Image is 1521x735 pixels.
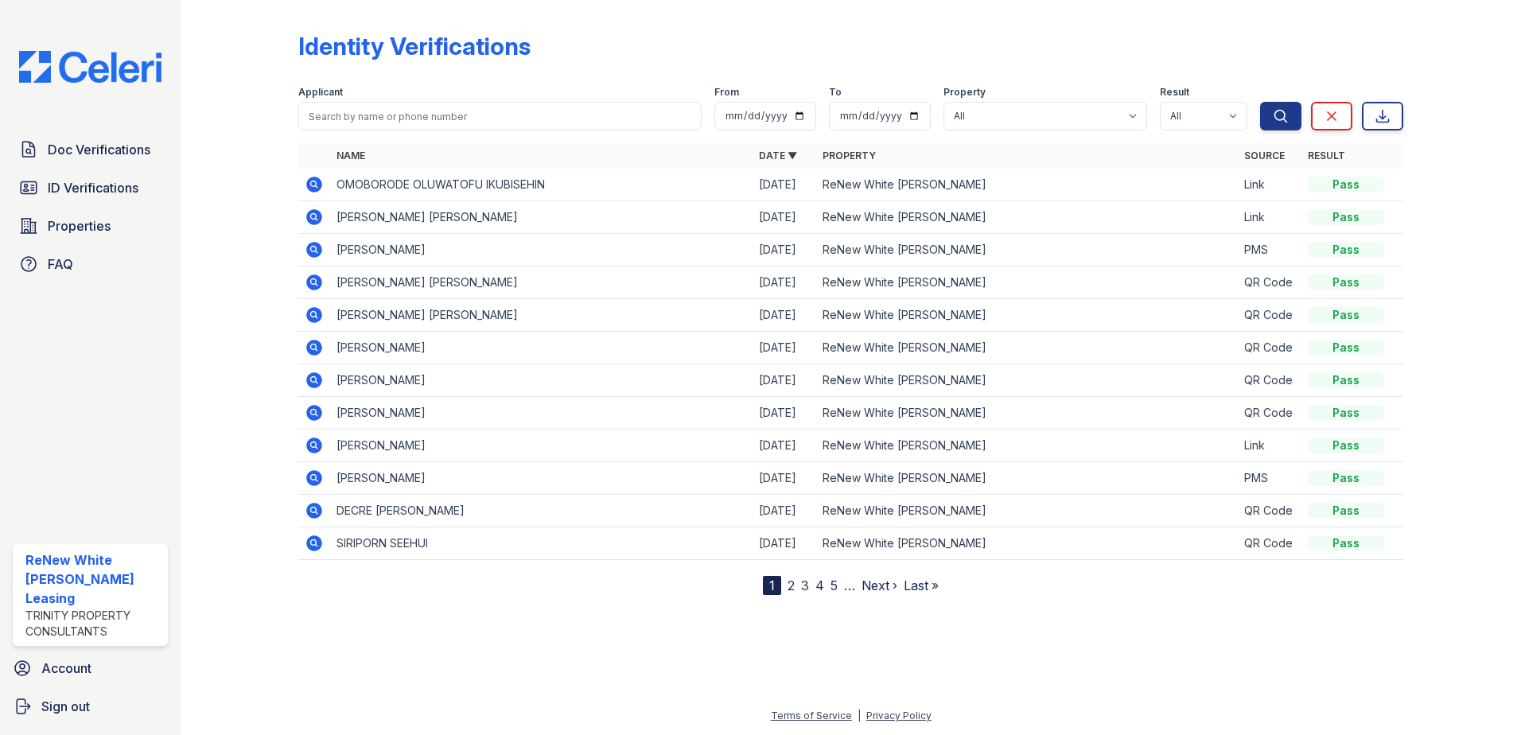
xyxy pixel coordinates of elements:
[1308,503,1384,519] div: Pass
[1238,169,1301,201] td: Link
[753,364,816,397] td: [DATE]
[298,32,531,60] div: Identity Verifications
[753,430,816,462] td: [DATE]
[815,577,824,593] a: 4
[1244,150,1285,161] a: Source
[816,397,1239,430] td: ReNew White [PERSON_NAME]
[844,576,855,595] span: …
[816,169,1239,201] td: ReNew White [PERSON_NAME]
[330,169,753,201] td: OMOBORODE OLUWATOFU IKUBISEHIN
[753,234,816,266] td: [DATE]
[330,495,753,527] td: DECRE [PERSON_NAME]
[823,150,876,161] a: Property
[25,608,161,640] div: Trinity Property Consultants
[788,577,795,593] a: 2
[816,299,1239,332] td: ReNew White [PERSON_NAME]
[866,710,932,721] a: Privacy Policy
[6,51,174,83] img: CE_Logo_Blue-a8612792a0a2168367f1c8372b55b34899dd931a85d93a1a3d3e32e68fde9ad4.png
[1308,209,1384,225] div: Pass
[330,299,753,332] td: [PERSON_NAME] [PERSON_NAME]
[816,234,1239,266] td: ReNew White [PERSON_NAME]
[816,462,1239,495] td: ReNew White [PERSON_NAME]
[1308,372,1384,388] div: Pass
[753,169,816,201] td: [DATE]
[330,201,753,234] td: [PERSON_NAME] [PERSON_NAME]
[6,690,174,722] a: Sign out
[816,266,1239,299] td: ReNew White [PERSON_NAME]
[1238,332,1301,364] td: QR Code
[831,577,838,593] a: 5
[1238,430,1301,462] td: Link
[48,178,138,197] span: ID Verifications
[816,527,1239,560] td: ReNew White [PERSON_NAME]
[48,140,150,159] span: Doc Verifications
[1238,527,1301,560] td: QR Code
[41,697,90,716] span: Sign out
[753,201,816,234] td: [DATE]
[858,710,861,721] div: |
[330,332,753,364] td: [PERSON_NAME]
[753,266,816,299] td: [DATE]
[816,364,1239,397] td: ReNew White [PERSON_NAME]
[336,150,365,161] a: Name
[1308,177,1384,192] div: Pass
[1308,535,1384,551] div: Pass
[816,495,1239,527] td: ReNew White [PERSON_NAME]
[1238,201,1301,234] td: Link
[13,248,168,280] a: FAQ
[1160,86,1189,99] label: Result
[1308,274,1384,290] div: Pass
[1308,150,1345,161] a: Result
[6,652,174,684] a: Account
[1238,364,1301,397] td: QR Code
[816,201,1239,234] td: ReNew White [PERSON_NAME]
[1308,307,1384,323] div: Pass
[330,266,753,299] td: [PERSON_NAME] [PERSON_NAME]
[1308,470,1384,486] div: Pass
[1238,462,1301,495] td: PMS
[298,102,702,130] input: Search by name or phone number
[904,577,939,593] a: Last »
[943,86,986,99] label: Property
[25,550,161,608] div: ReNew White [PERSON_NAME] Leasing
[753,495,816,527] td: [DATE]
[753,462,816,495] td: [DATE]
[330,430,753,462] td: [PERSON_NAME]
[1238,299,1301,332] td: QR Code
[801,577,809,593] a: 3
[816,430,1239,462] td: ReNew White [PERSON_NAME]
[753,397,816,430] td: [DATE]
[753,527,816,560] td: [DATE]
[1308,405,1384,421] div: Pass
[1308,437,1384,453] div: Pass
[1238,234,1301,266] td: PMS
[862,577,897,593] a: Next ›
[48,216,111,235] span: Properties
[48,255,73,274] span: FAQ
[298,86,343,99] label: Applicant
[13,172,168,204] a: ID Verifications
[13,134,168,165] a: Doc Verifications
[330,527,753,560] td: SIRIPORN SEEHUI
[13,210,168,242] a: Properties
[753,299,816,332] td: [DATE]
[330,397,753,430] td: [PERSON_NAME]
[330,234,753,266] td: [PERSON_NAME]
[829,86,842,99] label: To
[1238,266,1301,299] td: QR Code
[763,576,781,595] div: 1
[759,150,797,161] a: Date ▼
[1238,397,1301,430] td: QR Code
[816,332,1239,364] td: ReNew White [PERSON_NAME]
[771,710,852,721] a: Terms of Service
[1308,242,1384,258] div: Pass
[1308,340,1384,356] div: Pass
[330,462,753,495] td: [PERSON_NAME]
[1238,495,1301,527] td: QR Code
[41,659,91,678] span: Account
[714,86,739,99] label: From
[753,332,816,364] td: [DATE]
[330,364,753,397] td: [PERSON_NAME]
